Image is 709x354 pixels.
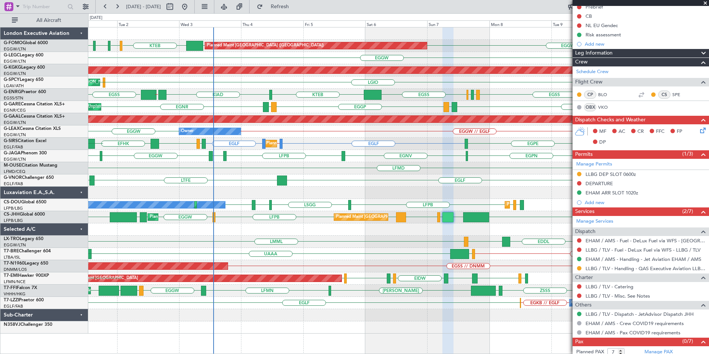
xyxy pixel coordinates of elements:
[551,20,613,27] div: Tue 9
[4,71,26,76] a: EGGW/LTN
[586,293,650,299] a: LLBG / TLV - Misc. See Notes
[4,127,61,131] a: G-LEAXCessna Citation XLS
[4,139,18,143] span: G-SIRS
[4,322,20,327] span: N358VJ
[4,139,46,143] a: G-SIRSCitation Excel
[4,95,23,101] a: EGSS/STN
[576,218,613,225] a: Manage Services
[179,20,241,27] div: Wed 3
[4,65,21,70] span: G-KGKG
[586,320,684,327] a: EHAM / AMS - Crew COVID19 requirements
[4,261,24,266] span: T7-N1960
[4,255,20,260] a: LTBA/ISL
[23,1,65,12] input: Trip Number
[586,247,700,253] a: LLBG / TLV - Fuel - DeLux Fuel via WFS - LLBG / TLV
[682,207,693,215] span: (2/7)
[4,261,48,266] a: T7-N1960Legacy 650
[365,20,427,27] div: Sat 6
[4,59,26,64] a: EGGW/LTN
[586,4,603,10] div: Prebrief
[4,176,54,180] a: G-VNORChallenger 650
[4,78,43,82] a: G-SPCYLegacy 650
[586,330,680,336] a: EHAM / AMS - Pax COVID19 requirements
[19,18,78,23] span: All Aircraft
[575,78,603,86] span: Flight Crew
[586,283,633,290] a: LLBG / TLV - Catering
[4,212,45,217] a: CS-JHHGlobal 6000
[575,58,588,66] span: Crew
[586,265,705,272] a: LLBG / TLV - Handling - QAS Executive Aviation LLBG / TLV
[4,151,47,155] a: G-JAGAPhenom 300
[4,163,22,168] span: M-OUSE
[4,206,23,211] a: LFPB/LBG
[677,128,682,135] span: FP
[599,139,606,146] span: DP
[4,102,21,106] span: G-GARE
[586,13,592,19] div: CB
[181,126,194,137] div: Owner
[586,180,613,187] div: DEPARTURE
[241,20,303,27] div: Thu 4
[4,65,45,70] a: G-KGKGLegacy 600
[4,163,57,168] a: M-OUSECitation Mustang
[4,200,21,204] span: CS-DOU
[575,227,596,236] span: Dispatch
[576,68,609,76] a: Schedule Crew
[117,20,179,27] div: Tue 2
[586,22,618,29] div: NL EU Gendec
[4,90,21,94] span: G-ENRG
[266,138,383,149] div: Planned Maint [GEOGRAPHIC_DATA] ([GEOGRAPHIC_DATA])
[4,53,20,58] span: G-LEGC
[619,128,625,135] span: AC
[4,279,26,285] a: LFMN/NCE
[4,127,20,131] span: G-LEAX
[4,267,27,272] a: DNMM/LOS
[4,291,26,297] a: VHHH/HKG
[682,337,693,345] span: (0/7)
[427,20,489,27] div: Sun 7
[207,40,324,51] div: Planned Maint [GEOGRAPHIC_DATA] ([GEOGRAPHIC_DATA])
[586,256,701,262] a: EHAM / AMS - Handling - Jet Aviation EHAM / AMS
[4,176,22,180] span: G-VNOR
[336,212,453,223] div: Planned Maint [GEOGRAPHIC_DATA] ([GEOGRAPHIC_DATA])
[682,150,693,158] span: (1/3)
[4,181,23,187] a: EGLF/FAB
[4,90,46,94] a: G-ENRGPraetor 600
[303,20,365,27] div: Fri 5
[575,207,594,216] span: Services
[586,237,705,244] a: EHAM / AMS - Fuel - DeLux Fuel via WFS - [GEOGRAPHIC_DATA] / AMS
[656,128,665,135] span: FFC
[4,273,49,278] a: T7-EMIHawker 900XP
[4,41,48,45] a: G-FOMOGlobal 6000
[4,157,26,162] a: EGGW/LTN
[4,200,46,204] a: CS-DOUGlobal 6500
[4,114,21,119] span: G-GAAL
[253,1,298,13] button: Refresh
[4,102,65,106] a: G-GARECessna Citation XLS+
[586,311,694,317] a: LLBG / TLV - Dispatch - JetAdvisor Dispatch JHH
[4,120,26,125] a: EGGW/LTN
[4,108,26,113] a: EGNR/CEG
[507,199,624,210] div: Planned Maint [GEOGRAPHIC_DATA] ([GEOGRAPHIC_DATA])
[4,218,23,223] a: LFPB/LBG
[4,169,25,174] a: LFMD/CEQ
[658,91,670,99] div: CS
[585,41,705,47] div: Add new
[586,32,621,38] div: Risk assessment
[4,114,65,119] a: G-GAALCessna Citation XLS+
[4,304,23,309] a: EGLF/FAB
[264,4,296,9] span: Refresh
[4,249,19,253] span: T7-BRE
[4,237,43,241] a: LX-TROLegacy 650
[90,15,102,21] div: [DATE]
[576,161,612,168] a: Manage Permits
[598,104,615,111] a: VKO
[4,298,44,302] a: T7-LZZIPraetor 600
[8,14,80,26] button: All Aircraft
[584,103,596,111] div: OBX
[197,199,313,210] div: Planned Maint [GEOGRAPHIC_DATA] ([GEOGRAPHIC_DATA])
[4,242,26,248] a: EGGW/LTN
[4,298,19,302] span: T7-LZZI
[584,91,596,99] div: CP
[489,20,551,27] div: Mon 8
